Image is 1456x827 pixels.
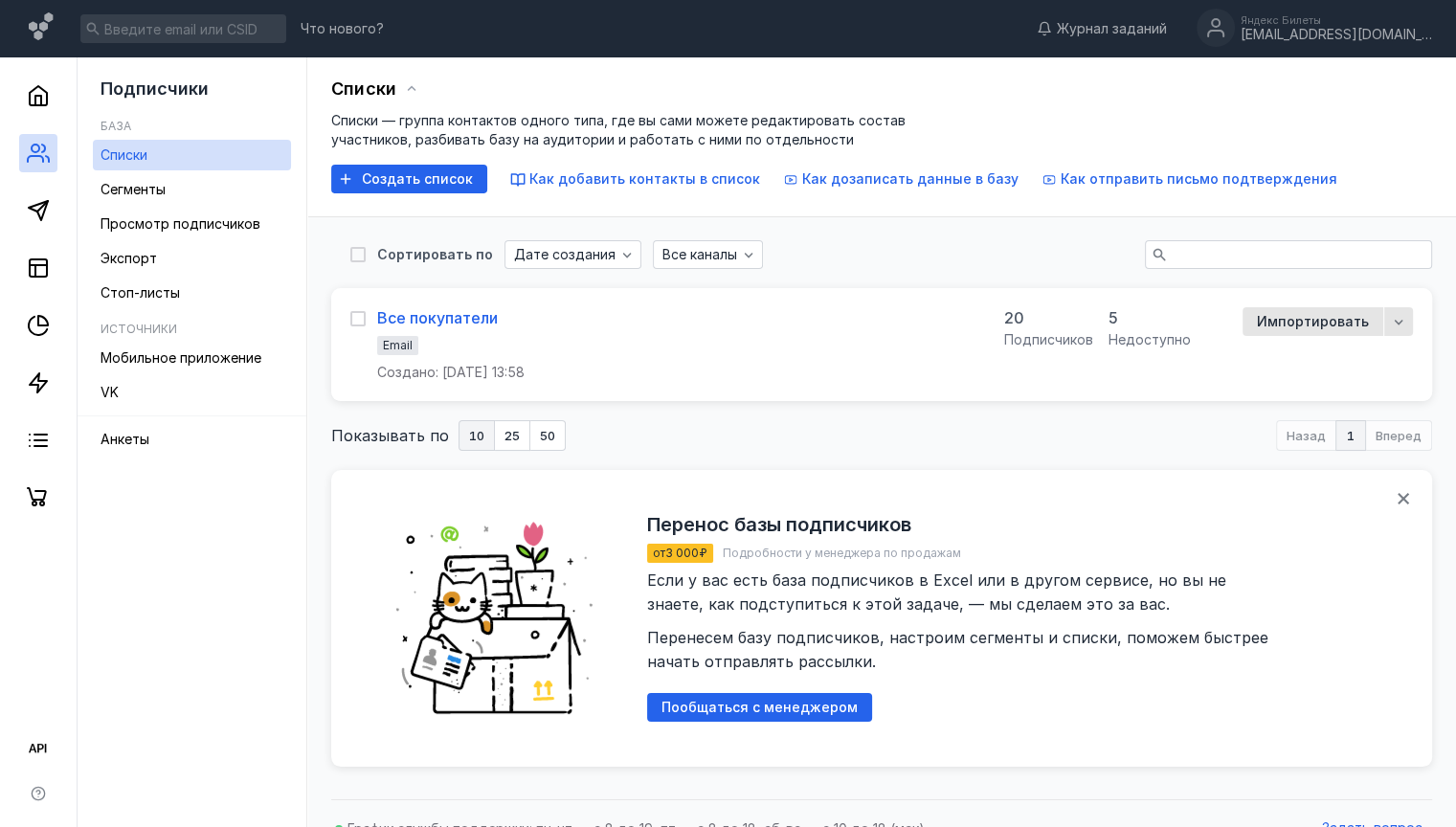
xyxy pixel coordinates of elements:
[802,170,1019,187] span: Как дозаписать данные в базу
[331,112,906,147] span: Списки — группа контактов одного типа, где вы сами можете редактировать состав участников, разбив...
[93,174,291,205] a: Сегменты
[1061,170,1337,187] span: Как отправить письмо подтверждения
[459,420,495,451] button: 10
[377,248,493,261] div: Сортировать по
[377,307,498,328] a: Все покупатели
[540,430,555,442] span: 50
[514,247,616,263] span: Дате создания
[1241,14,1432,26] div: Яндекс Билеты
[101,146,147,163] span: Списки
[101,215,260,232] span: Просмотр подписчиков
[504,430,520,442] span: 25
[101,322,177,336] h5: Источники
[1057,19,1167,38] span: Журнал заданий
[93,343,291,373] a: Мобильное приложение
[331,78,396,100] span: Списки
[93,209,291,239] a: Просмотр подписчиков
[93,424,291,455] a: Анкеты
[362,171,473,188] span: Создать список
[101,349,261,366] span: Мобильное приложение
[1257,314,1369,330] span: Импортировать
[101,384,119,400] span: VK
[377,363,525,382] span: Создано: [DATE] 13:58
[530,420,566,451] button: 50
[101,284,180,301] span: Стоп-листы
[377,308,498,327] div: Все покупатели
[783,169,1019,189] button: Как дозаписать данные в базу
[495,420,530,451] button: 25
[529,170,760,187] span: Как добавить контакты в список
[101,250,157,266] span: Экспорт
[653,546,707,560] span: от 3 000 ₽
[93,243,291,274] a: Экспорт
[662,247,737,263] span: Все каналы
[101,181,166,197] span: Сегменты
[93,140,291,170] a: Списки
[101,119,131,133] h5: База
[379,499,618,738] img: ede9931b45d85a8c5f1be7e1d817e0cd.png
[1243,307,1383,336] button: Импортировать
[647,513,911,536] h2: Перенос базы подписчиков
[1004,330,1093,349] div: подписчиков
[101,78,209,99] span: Подписчики
[101,431,149,447] span: Анкеты
[1241,27,1432,43] div: [EMAIL_ADDRESS][DOMAIN_NAME]
[647,693,872,722] button: Пообщаться с менеджером
[1109,330,1191,349] div: недоступно
[510,169,760,189] button: Как добавить контакты в список
[1004,307,1093,328] div: 20
[504,240,641,269] button: Дате создания
[331,424,449,447] span: Показывать по
[723,546,961,560] span: Подробности у менеджера по продажам
[383,338,413,352] span: Email
[80,14,286,43] input: Введите email или CSID
[291,22,393,35] a: Что нового?
[661,700,858,716] span: Пообщаться с менеджером
[93,278,291,308] a: Стоп-листы
[93,377,291,408] a: VK
[469,430,484,442] span: 10
[647,570,1273,671] span: Если у вас есть база подписчиков в Excel или в другом сервисе, но вы не знаете, как подступиться ...
[301,22,384,35] span: Что нового?
[331,165,487,193] button: Создать список
[1109,307,1191,328] div: 5
[653,240,763,269] button: Все каналы
[1042,169,1337,189] button: Как отправить письмо подтверждения
[1027,19,1176,38] a: Журнал заданий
